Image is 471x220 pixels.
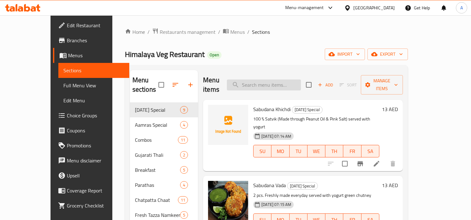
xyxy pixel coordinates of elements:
[135,151,180,159] span: Gujarati Thali
[67,202,124,209] span: Grocery Checklist
[325,145,343,157] button: TH
[361,145,379,157] button: SA
[353,156,368,171] button: Branch-specific-item
[372,50,403,58] span: export
[373,160,380,167] a: Edit menu item
[285,4,324,12] div: Menu-management
[130,177,198,192] div: Parathas4
[160,28,216,36] span: Restaurants management
[67,142,124,149] span: Promotions
[180,152,188,158] span: 2
[310,147,323,156] span: WE
[247,28,249,36] li: /
[178,197,188,203] span: 11
[287,182,318,190] div: Navratri Special
[130,102,198,117] div: [DATE] Special9
[147,28,150,36] li: /
[63,67,124,74] span: Sections
[135,211,180,219] span: Fresh Tazza Namkeen
[67,22,124,29] span: Edit Restaurant
[178,137,188,143] span: 11
[130,132,198,147] div: Combos11
[328,147,341,156] span: TH
[180,121,188,129] div: items
[67,37,124,44] span: Branches
[252,28,270,36] span: Sections
[292,106,322,113] span: [DATE] Special
[382,181,398,190] h6: 13 AED
[180,182,188,188] span: 4
[135,106,180,114] div: Navratri Special
[271,145,289,157] button: MO
[253,181,286,190] span: Sabudana Vada
[361,75,403,95] button: Manage items
[68,52,124,59] span: Menus
[130,147,198,162] div: Gujarati Thali2
[180,181,188,189] div: items
[53,33,129,48] a: Branches
[183,77,198,92] button: Add section
[223,28,245,36] a: Menus
[178,196,188,204] div: items
[125,47,205,61] span: Himalaya Veg Restaurant
[67,187,124,194] span: Coverage Report
[253,145,271,157] button: SU
[180,211,188,219] div: items
[290,145,308,157] button: TU
[135,196,178,204] div: Chatpatta Chaat
[325,49,365,60] button: import
[259,133,294,139] span: [DATE] 07:14 AM
[180,106,188,114] div: items
[132,75,159,94] h2: Menu sections
[53,18,129,33] a: Edit Restaurant
[367,49,408,60] button: export
[130,162,198,177] div: Breakfast5
[315,80,335,90] button: Add
[218,28,220,36] li: /
[67,172,124,179] span: Upsell
[382,105,398,114] h6: 13 AED
[207,51,222,59] div: Open
[135,136,178,144] span: Combos
[203,75,219,94] h2: Menu items
[180,107,188,113] span: 9
[63,82,124,89] span: Full Menu View
[125,28,408,36] nav: breadcrumb
[67,127,124,134] span: Coupons
[343,145,361,157] button: FR
[274,147,287,156] span: MO
[353,4,395,11] div: [GEOGRAPHIC_DATA]
[338,157,351,170] span: Select to update
[168,77,183,92] span: Sort sections
[53,153,129,168] a: Menu disclaimer
[155,78,168,91] span: Select all sections
[53,48,129,63] a: Menus
[135,181,180,189] span: Parathas
[460,4,463,11] span: A
[253,192,379,199] p: 2 pcs. Freshly made everyday served with yogurt green chutney
[253,115,379,131] p: 100 % Satvik (Made through Peanut Oil & Pink Salt) served with yogurt
[230,28,245,36] span: Menus
[125,28,145,36] a: Home
[256,147,269,156] span: SU
[315,80,335,90] span: Add item
[135,166,180,174] span: Breakfast
[58,63,129,78] a: Sections
[317,81,334,89] span: Add
[67,112,124,119] span: Choice Groups
[58,78,129,93] a: Full Menu View
[292,147,305,156] span: TU
[330,50,360,58] span: import
[53,108,129,123] a: Choice Groups
[152,28,216,36] a: Restaurants management
[180,122,188,128] span: 4
[308,145,325,157] button: WE
[178,136,188,144] div: items
[135,121,180,129] span: Aamras Special
[364,147,377,156] span: SA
